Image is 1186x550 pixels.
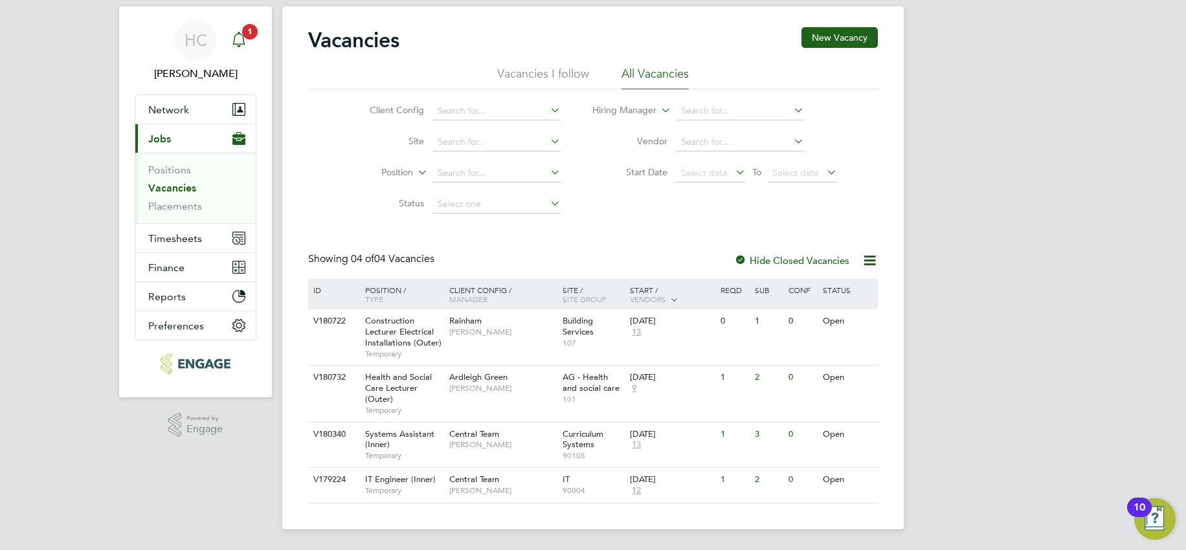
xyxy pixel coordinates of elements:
[449,371,508,382] span: Ardleigh Green
[135,253,256,281] button: Finance
[820,366,876,390] div: Open
[135,66,256,82] span: Hana Capper
[563,450,624,461] span: 90105
[785,366,819,390] div: 0
[433,133,561,151] input: Search for...
[135,224,256,252] button: Timesheets
[627,279,717,311] div: Start /
[310,423,355,446] div: V180340
[752,279,785,301] div: Sub
[563,315,594,337] span: Building Services
[630,439,643,450] span: 13
[630,474,714,485] div: [DATE]
[148,164,191,176] a: Positions
[717,468,751,492] div: 1
[630,294,666,304] span: Vendors
[449,383,556,393] span: [PERSON_NAME]
[449,327,556,337] span: [PERSON_NAME]
[785,279,819,301] div: Conf
[820,309,876,333] div: Open
[785,468,819,492] div: 0
[734,254,849,267] label: Hide Closed Vacancies
[801,27,878,48] button: New Vacancy
[365,474,436,485] span: IT Engineer (Inner)
[449,485,556,496] span: [PERSON_NAME]
[351,252,374,265] span: 04 of
[752,423,785,446] div: 3
[365,405,443,415] span: Temporary
[365,371,432,404] span: Health and Social Care Lecturer (Outer)
[681,167,728,179] span: Select date
[820,468,876,492] div: Open
[820,279,876,301] div: Status
[563,428,603,450] span: Curriculum Systems
[752,468,785,492] div: 2
[1134,507,1145,524] div: 10
[168,413,223,437] a: Powered byEngage
[148,261,185,274] span: Finance
[148,133,171,145] span: Jobs
[148,104,189,116] span: Network
[350,197,424,209] label: Status
[148,232,202,245] span: Timesheets
[186,424,223,435] span: Engage
[365,349,443,359] span: Temporary
[593,166,667,178] label: Start Date
[148,320,204,332] span: Preferences
[226,19,252,61] a: 1
[365,450,443,461] span: Temporary
[185,32,207,49] span: HC
[433,102,561,120] input: Search for...
[752,366,785,390] div: 2
[148,200,202,212] a: Placements
[449,294,487,304] span: Manager
[752,309,785,333] div: 1
[449,474,499,485] span: Central Team
[365,428,434,450] span: Systems Assistant (Inner)
[242,24,258,39] span: 1
[135,353,256,374] a: Go to home page
[446,279,559,310] div: Client Config /
[449,315,482,326] span: Rainham
[677,102,804,120] input: Search for...
[449,439,556,450] span: [PERSON_NAME]
[630,316,714,327] div: [DATE]
[582,104,656,117] label: Hiring Manager
[630,327,643,338] span: 13
[365,294,383,304] span: Type
[563,294,607,304] span: Site Group
[310,279,355,301] div: ID
[339,166,413,179] label: Position
[135,124,256,153] button: Jobs
[148,291,186,303] span: Reports
[308,27,399,53] h2: Vacancies
[308,252,437,266] div: Showing
[785,309,819,333] div: 0
[161,353,230,374] img: tr2rec-logo-retina.png
[717,366,751,390] div: 1
[135,311,256,340] button: Preferences
[365,485,443,496] span: Temporary
[717,423,751,446] div: 1
[677,133,804,151] input: Search for...
[135,282,256,311] button: Reports
[186,413,223,424] span: Powered by
[717,279,751,301] div: Reqd
[119,6,272,397] nav: Main navigation
[310,468,355,492] div: V179224
[433,195,561,214] input: Select one
[717,309,751,333] div: 0
[310,366,355,390] div: V180732
[630,485,643,496] span: 12
[1134,498,1176,540] button: Open Resource Center, 10 new notifications
[563,338,624,348] span: 107
[310,309,355,333] div: V180722
[135,19,256,82] a: HC[PERSON_NAME]
[497,66,589,89] li: Vacancies I follow
[563,394,624,404] span: 101
[351,252,434,265] span: 04 Vacancies
[630,383,638,394] span: 9
[559,279,627,310] div: Site /
[135,153,256,223] div: Jobs
[350,135,424,147] label: Site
